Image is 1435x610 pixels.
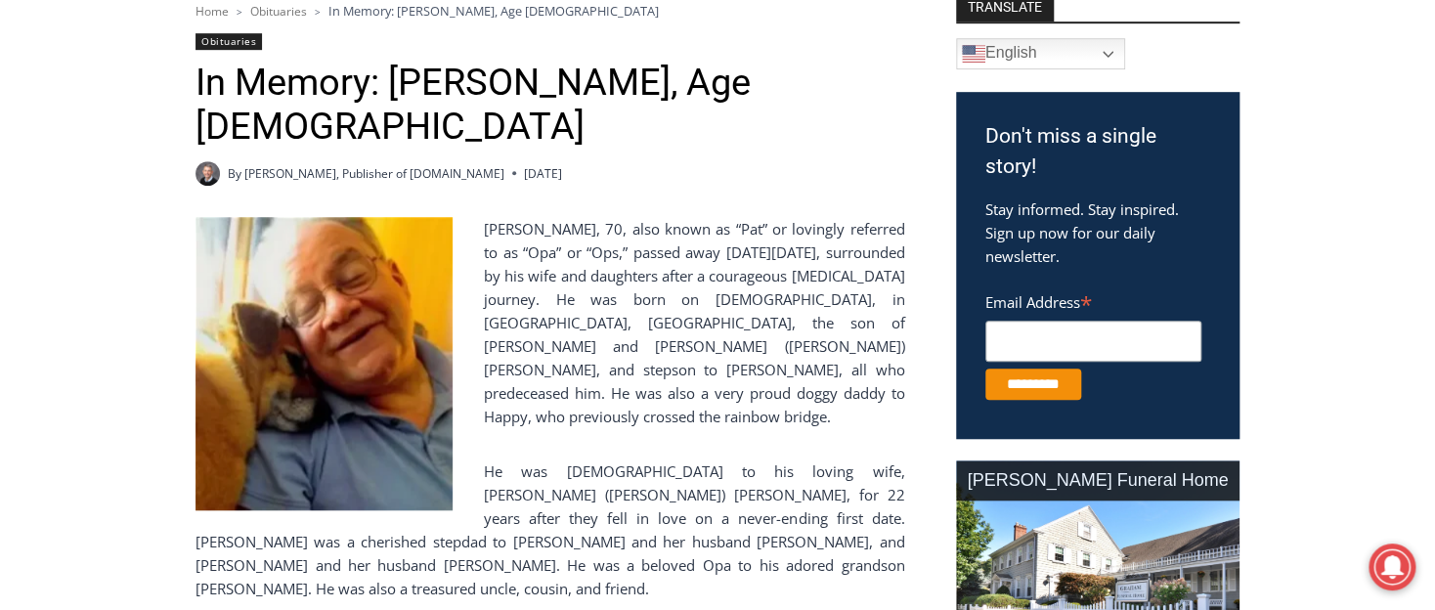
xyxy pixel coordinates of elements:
img: en [962,42,985,65]
nav: Breadcrumbs [196,1,904,21]
a: Intern @ [DOMAIN_NAME] [470,190,947,243]
div: [PERSON_NAME] Funeral Home [956,460,1239,501]
span: > [315,5,321,19]
span: Open Tues. - Sun. [PHONE_NUMBER] [6,201,192,276]
span: > [237,5,242,19]
h3: Don't miss a single story! [985,121,1210,183]
time: [DATE] [524,164,562,183]
span: By [228,164,241,183]
img: Obituary - Patrick Albert Auriemma [196,217,453,510]
div: "[PERSON_NAME] and I covered the [DATE] Parade, which was a really eye opening experience as I ha... [494,1,924,190]
div: "the precise, almost orchestrated movements of cutting and assembling sushi and [PERSON_NAME] mak... [200,122,278,234]
h4: Book [PERSON_NAME]'s Good Humor for Your Event [595,21,680,75]
span: In Memory: [PERSON_NAME], Age [DEMOGRAPHIC_DATA] [328,2,659,20]
a: [PERSON_NAME], Publisher of [DOMAIN_NAME] [244,165,504,182]
a: Obituaries [196,33,262,50]
h1: In Memory: [PERSON_NAME], Age [DEMOGRAPHIC_DATA] [196,61,904,150]
a: Obituaries [250,3,307,20]
p: He was [DEMOGRAPHIC_DATA] to his loving wife, [PERSON_NAME] ([PERSON_NAME]) [PERSON_NAME], for 22... [196,459,904,600]
a: English [956,38,1125,69]
span: Intern @ [DOMAIN_NAME] [511,195,906,239]
img: s_800_d653096d-cda9-4b24-94f4-9ae0c7afa054.jpeg [473,1,590,89]
a: Author image [196,161,220,186]
label: Email Address [985,283,1201,318]
div: Book [PERSON_NAME]'s Good Humor for Your Drive by Birthday [128,25,483,63]
p: Stay informed. Stay inspired. Sign up now for our daily newsletter. [985,197,1210,268]
a: Open Tues. - Sun. [PHONE_NUMBER] [1,196,196,243]
p: [PERSON_NAME], 70, also known as “Pat” or lovingly referred to as “Opa” or “Ops,” passed away [DA... [196,217,904,428]
a: Home [196,3,229,20]
a: Book [PERSON_NAME]'s Good Humor for Your Event [581,6,706,89]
